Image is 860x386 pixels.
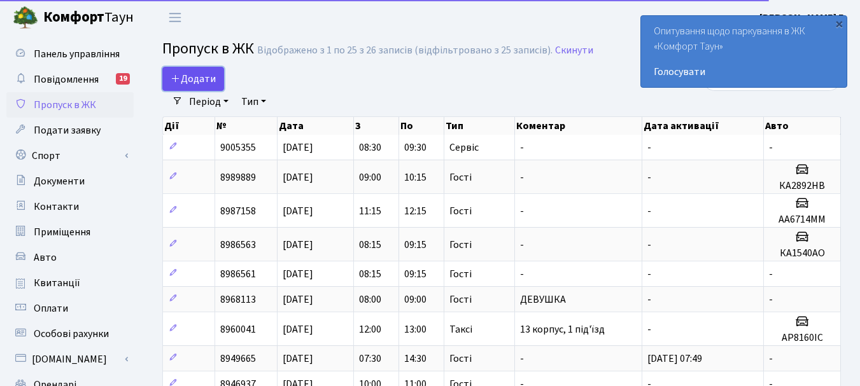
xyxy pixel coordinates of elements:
th: № [215,117,278,135]
span: Гості [449,294,472,305]
span: - [769,267,773,281]
span: 12:15 [404,204,426,218]
span: 8989889 [220,170,256,184]
span: 08:00 [359,293,381,307]
a: Додати [162,67,224,91]
span: 8960041 [220,322,256,336]
span: 8968113 [220,293,256,307]
div: Відображено з 1 по 25 з 26 записів (відфільтровано з 25 записів). [257,45,553,57]
span: Гості [449,172,472,183]
th: Дії [163,117,215,135]
a: Панель управління [6,41,134,67]
th: З [354,117,399,135]
h5: АА6714ММ [769,214,835,226]
span: - [520,238,524,252]
a: [DOMAIN_NAME] [6,347,134,372]
span: [DATE] [283,352,313,366]
span: 8986563 [220,238,256,252]
span: 09:00 [359,170,381,184]
a: Особові рахунки [6,321,134,347]
span: Приміщення [34,225,90,239]
div: Опитування щодо паркування в ЖК «Комфорт Таун» [641,16,847,87]
a: Період [184,91,234,113]
span: Сервіс [449,142,479,153]
a: Контакти [6,194,134,219]
a: Квитанції [6,270,134,296]
span: - [647,238,651,252]
span: Додати [171,72,216,86]
span: Квитанції [34,276,80,290]
span: Пропуск в ЖК [162,38,254,60]
span: 08:15 [359,267,381,281]
span: 13:00 [404,322,426,336]
span: - [647,141,651,155]
span: 8987158 [220,204,256,218]
a: Подати заявку [6,118,134,143]
a: Приміщення [6,219,134,245]
span: 11:15 [359,204,381,218]
a: Пропуск в ЖК [6,92,134,118]
span: - [769,293,773,307]
span: - [647,204,651,218]
h5: КА2892НВ [769,180,835,192]
th: По [399,117,444,135]
span: 14:30 [404,352,426,366]
span: 13 корпус, 1 під'їзд [520,322,605,336]
a: Скинути [555,45,593,57]
h5: АР8160ІС [769,332,835,344]
span: Пропуск в ЖК [34,98,96,112]
b: [PERSON_NAME] Г. [759,11,845,25]
span: 09:00 [404,293,426,307]
h5: КА1540АО [769,247,835,259]
span: 09:15 [404,267,426,281]
span: [DATE] [283,238,313,252]
a: Авто [6,245,134,270]
span: Таксі [449,324,472,334]
span: - [520,352,524,366]
th: Дата активації [642,117,764,135]
img: logo.png [13,5,38,31]
th: Авто [764,117,841,135]
span: [DATE] [283,141,313,155]
span: Гості [449,269,472,279]
th: Тип [444,117,515,135]
span: 9005355 [220,141,256,155]
span: 10:15 [404,170,426,184]
span: - [520,204,524,218]
span: - [647,267,651,281]
a: Тип [236,91,271,113]
span: [DATE] [283,204,313,218]
span: Оплати [34,301,68,315]
span: Панель управління [34,47,120,61]
span: - [520,267,524,281]
span: 8949665 [220,352,256,366]
th: Коментар [515,117,642,135]
div: 19 [116,73,130,85]
span: Гості [449,206,472,216]
span: - [520,141,524,155]
a: Оплати [6,296,134,321]
span: Таун [43,7,134,29]
span: [DATE] [283,267,313,281]
span: 08:30 [359,141,381,155]
th: Дата [278,117,354,135]
button: Переключити навігацію [159,7,191,28]
span: Документи [34,174,85,188]
span: - [647,293,651,307]
span: - [647,322,651,336]
span: Контакти [34,200,79,214]
span: - [647,170,651,184]
a: Спорт [6,143,134,169]
span: Гості [449,240,472,250]
a: Повідомлення19 [6,67,134,92]
span: [DATE] 07:49 [647,352,702,366]
span: 12:00 [359,322,381,336]
span: Авто [34,251,57,265]
span: 09:15 [404,238,426,252]
span: Повідомлення [34,72,99,86]
span: - [769,352,773,366]
span: Подати заявку [34,123,101,137]
span: [DATE] [283,322,313,336]
span: [DATE] [283,170,313,184]
a: Голосувати [654,64,834,79]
